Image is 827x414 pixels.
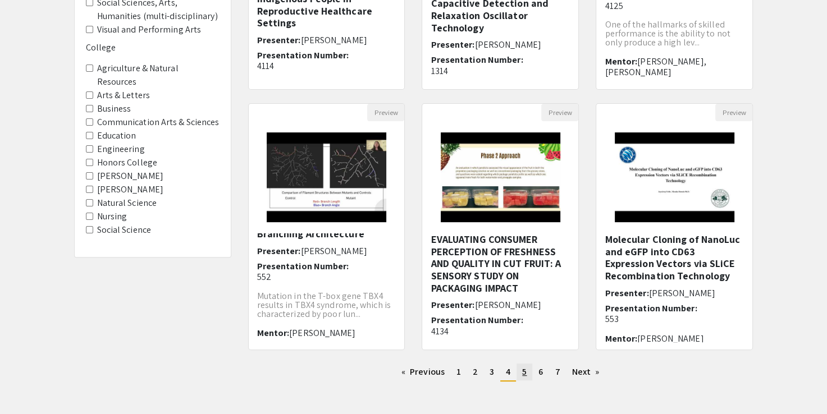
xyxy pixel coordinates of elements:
[97,89,150,102] label: Arts & Letters
[301,245,367,257] span: [PERSON_NAME]
[605,314,744,324] p: 553
[431,314,523,326] span: Presentation Number:
[257,246,396,256] h6: Presenter:
[257,35,396,45] h6: Presenter:
[97,183,163,196] label: [PERSON_NAME]
[605,288,744,298] h6: Presenter:
[605,1,744,11] p: 4125
[257,61,396,71] p: 4114
[86,42,220,53] h6: College
[97,223,151,237] label: Social Science
[97,62,220,89] label: Agriculture & Natural Resources
[97,196,157,210] label: Natural Science
[257,80,358,103] span: [PERSON_NAME], [PERSON_NAME]
[431,326,570,337] p: 4134
[605,56,637,67] span: Mentor:
[257,272,396,282] p: 552
[431,300,570,310] h6: Presenter:
[541,104,578,121] button: Preview
[431,233,570,294] h5: EVALUATING CONSUMER PERCEPTION OF FRESHNESS AND QUALITY IN CUT FRUIT: A SENSORY STUDY ON PACKAGIN...
[605,56,706,78] span: [PERSON_NAME], [PERSON_NAME]
[97,129,136,142] label: Education
[97,102,131,116] label: Business
[522,366,527,378] span: 5
[257,49,349,61] span: Presentation Number:
[474,299,541,311] span: [PERSON_NAME]
[431,54,523,66] span: Presentation Number:
[97,210,127,223] label: Nursing
[637,333,703,344] span: [PERSON_NAME]
[97,156,157,169] label: Honors College
[605,333,637,344] span: Mentor:
[596,103,753,350] div: Open Presentation <p class="ql-align-justify"><strong style="background-color: transparent; color...
[456,366,461,378] span: 1
[248,103,405,350] div: Open Presentation <p><span style="color: rgb(51, 51, 51);">Decoding Lung Development: How TBX4 an...
[301,34,367,46] span: [PERSON_NAME]
[604,121,746,233] img: <p class="ql-align-justify"><strong style="background-color: transparent; color: rgb(0, 0, 0);">M...
[8,364,48,406] iframe: Chat
[367,104,404,121] button: Preview
[555,366,560,378] span: 7
[605,233,744,282] h5: Molecular Cloning of NanoLuc and eGFP into CD63 Expression Vectors via SLiCE Recombination Techno...
[473,366,478,378] span: 2
[97,116,220,129] label: Communication Arts & Sciences
[97,23,202,36] label: Visual and Performing Arts
[490,366,494,378] span: 3
[605,19,730,48] span: One of the hallmarks of skilled performance is the ability to not only produce a high lev...
[715,104,752,121] button: Preview
[474,39,541,50] span: [PERSON_NAME]
[255,121,397,233] img: <p><span style="color: rgb(51, 51, 51);">Decoding Lung Development: How TBX4 and TBX5 Affect Bran...
[430,121,572,233] img: <p><strong style="color: black;">EVALUATING CONSUMER PERCEPTION OF FRESHNESS AND QUALITY IN CUT F...
[506,366,510,378] span: 4
[289,327,355,339] span: [PERSON_NAME]
[97,142,145,156] label: Engineering
[257,327,290,339] span: Mentor:
[396,364,450,380] a: Previous page
[648,287,715,299] span: [PERSON_NAME]
[248,364,753,381] ul: Pagination
[257,290,391,320] span: Mutation in the T-box gene TBX4 results in TBX4 syndrome, which is characterized by poor lun...
[97,169,163,183] label: [PERSON_NAME]
[538,366,543,378] span: 6
[431,66,570,76] p: 1314
[605,302,697,314] span: Presentation Number:
[257,204,396,240] h5: Decoding Lung Development: How TBX4 and TBX5 Affect Branching Architecture
[566,364,605,380] a: Next page
[431,39,570,50] h6: Presenter:
[422,103,579,350] div: Open Presentation <p><strong style="color: black;">EVALUATING CONSUMER PERCEPTION OF FRESHNESS AN...
[257,260,349,272] span: Presentation Number:
[257,80,290,92] span: Mentor:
